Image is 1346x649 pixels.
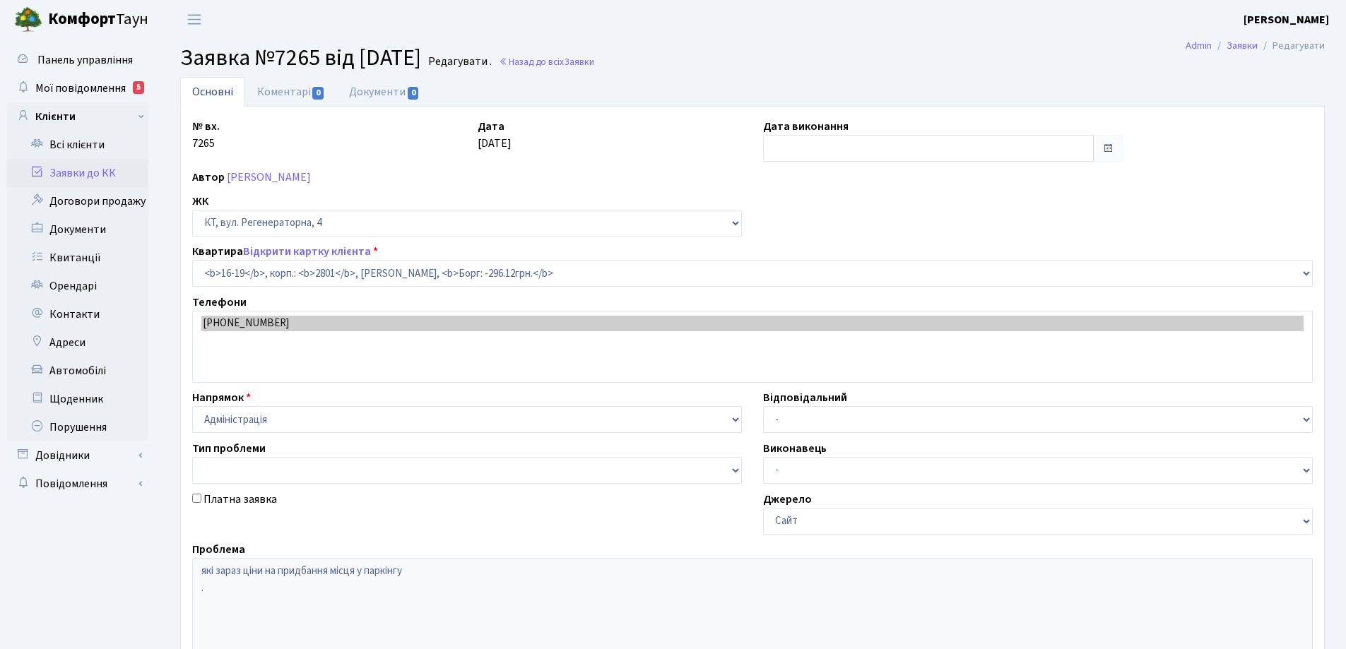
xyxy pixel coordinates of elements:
[177,8,212,31] button: Переключити навігацію
[1164,31,1346,61] nav: breadcrumb
[312,87,324,100] span: 0
[182,118,467,162] div: 7265
[192,440,266,457] label: Тип проблеми
[245,77,337,107] a: Коментарі
[7,74,148,102] a: Мої повідомлення5
[564,55,594,69] span: Заявки
[192,243,378,260] label: Квартира
[7,215,148,244] a: Документи
[763,491,812,508] label: Джерело
[35,81,126,96] span: Мої повідомлення
[7,328,148,357] a: Адреси
[763,440,827,457] label: Виконавець
[7,131,148,159] a: Всі клієнти
[7,385,148,413] a: Щоденник
[7,413,148,441] a: Порушення
[7,272,148,300] a: Орендарі
[14,6,42,34] img: logo.png
[192,389,251,406] label: Напрямок
[425,55,492,69] small: Редагувати .
[7,102,148,131] a: Клієнти
[763,389,847,406] label: Відповідальний
[1258,38,1325,54] li: Редагувати
[499,55,594,69] a: Назад до всіхЗаявки
[201,316,1304,331] option: [PHONE_NUMBER]
[478,118,504,135] label: Дата
[227,169,311,185] a: [PERSON_NAME]
[7,357,148,385] a: Автомобілі
[192,118,220,135] label: № вх.
[37,52,133,68] span: Панель управління
[7,470,148,498] a: Повідомлення
[7,441,148,470] a: Довідники
[7,159,148,187] a: Заявки до КК
[1244,11,1329,28] a: [PERSON_NAME]
[1244,12,1329,28] b: [PERSON_NAME]
[1186,38,1212,53] a: Admin
[192,260,1313,287] select: )
[48,8,116,30] b: Комфорт
[7,244,148,272] a: Квитанції
[192,193,208,210] label: ЖК
[7,46,148,74] a: Панель управління
[180,77,245,107] a: Основні
[203,491,277,508] label: Платна заявка
[48,8,148,32] span: Таун
[408,87,419,100] span: 0
[337,77,432,107] a: Документи
[192,541,245,558] label: Проблема
[243,244,371,259] a: Відкрити картку клієнта
[180,42,421,74] span: Заявка №7265 від [DATE]
[763,118,849,135] label: Дата виконання
[133,81,144,94] div: 5
[192,169,225,186] label: Автор
[467,118,752,162] div: [DATE]
[7,187,148,215] a: Договори продажу
[7,300,148,328] a: Контакти
[192,294,247,311] label: Телефони
[1227,38,1258,53] a: Заявки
